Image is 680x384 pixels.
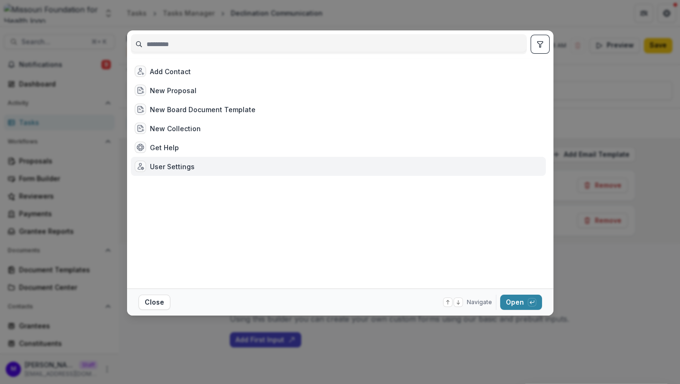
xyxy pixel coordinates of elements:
button: toggle filters [531,35,550,54]
button: Close [138,295,170,310]
div: New Proposal [150,86,197,96]
div: New Collection [150,124,201,134]
button: Open [500,295,542,310]
div: User Settings [150,162,195,172]
div: New Board Document Template [150,105,256,115]
span: Navigate [467,298,492,307]
div: Get Help [150,143,179,153]
div: Add Contact [150,67,191,77]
